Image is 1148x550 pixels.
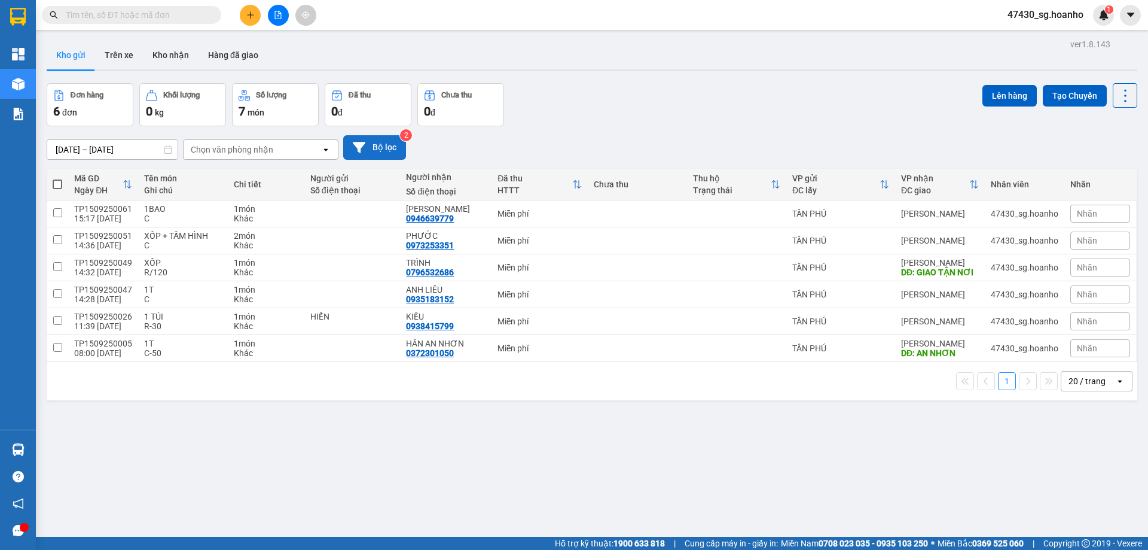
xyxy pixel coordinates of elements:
div: 0796532686 [406,268,454,277]
div: Tên hàng: 1BAO ( : 1 ) [10,77,173,92]
div: 1BAO [144,204,222,214]
button: Kho nhận [143,41,199,69]
button: Khối lượng0kg [139,83,226,126]
button: aim [295,5,316,26]
div: 11:39 [DATE] [74,321,132,331]
button: file-add [268,5,289,26]
strong: 1900 633 818 [613,539,665,548]
span: message [13,525,24,536]
div: [PERSON_NAME] [901,209,979,218]
span: đ [430,108,435,117]
button: Đã thu0đ [325,83,411,126]
span: kg [155,108,164,117]
div: TP1509250049 [74,258,132,268]
span: món [248,108,264,117]
div: 14:28 [DATE] [74,294,132,304]
th: Toggle SortBy [786,169,895,200]
span: | [1033,537,1034,550]
strong: 0369 525 060 [972,539,1024,548]
div: Miễn phí [497,236,582,245]
div: TP1509250047 [74,285,132,294]
div: Miễn phí [497,209,582,218]
div: VP nhận [901,174,969,183]
div: Khác [234,321,298,331]
div: Đơn hàng [71,91,103,99]
div: 47430_sg.hoanho [991,236,1058,245]
div: 08:00 [DATE] [74,348,132,358]
div: Đã thu [349,91,371,99]
div: ĐC giao [901,186,969,195]
span: question-circle [13,471,24,482]
th: Toggle SortBy [687,169,786,200]
span: search [50,11,58,19]
th: Toggle SortBy [895,169,985,200]
div: Miễn phí [497,263,582,272]
div: Ghi chú [144,186,222,195]
div: Mã GD [74,174,123,183]
img: warehouse-icon [12,78,25,90]
div: Khác [234,348,298,358]
th: Toggle SortBy [68,169,138,200]
button: Đơn hàng6đơn [47,83,133,126]
div: Miễn phí [497,317,582,326]
svg: open [321,145,331,154]
div: 0946639779 [406,214,454,223]
div: Nhân viên [991,180,1058,189]
div: 2 món [234,231,298,241]
div: HIỂN [310,312,395,321]
div: Khác [234,268,298,277]
strong: 0708 023 035 - 0935 103 250 [819,539,928,548]
img: warehouse-icon [12,443,25,456]
div: 0372301050 [406,348,454,358]
div: Nhãn [1070,180,1130,189]
img: logo-vxr [10,8,26,26]
span: Cung cấp máy in - giấy in: [685,537,778,550]
sup: 2 [400,129,412,141]
button: Chưa thu0đ [417,83,504,126]
div: 0973253351 [406,241,454,250]
span: Nhãn [1077,317,1097,326]
span: 1 [1107,5,1111,14]
button: Tạo Chuyến [1043,85,1107,107]
svg: open [1115,376,1125,386]
div: Chọn văn phòng nhận [191,144,273,156]
div: Số điện thoại [310,186,395,195]
div: 14:36 [DATE] [74,241,132,250]
div: Khối lượng [163,91,200,99]
button: Số lượng7món [232,83,319,126]
div: Miễn phí [497,290,582,299]
div: 1 TÚI [144,312,222,321]
span: Nhận: [78,10,106,23]
button: 1 [998,372,1016,390]
div: [PERSON_NAME] [901,290,979,299]
div: [PERSON_NAME] [78,10,173,37]
span: 7 [239,104,245,118]
div: 1 món [234,312,298,321]
div: TÂN PHÚ [792,236,889,245]
span: 6 [53,104,60,118]
div: Tên món [144,174,222,183]
div: TP1509250051 [74,231,132,241]
button: Hàng đã giao [199,41,268,69]
span: 0 [424,104,430,118]
button: Lên hàng [982,85,1037,107]
div: 47430_sg.hoanho [991,263,1058,272]
span: plus [246,11,255,19]
div: Chưa thu [594,180,681,189]
div: TÂN PHÚ [792,290,889,299]
span: Nhãn [1077,290,1097,299]
div: DĐ: GIAO TẬN NƠI [901,268,979,277]
img: icon-new-feature [1098,10,1109,20]
div: 1 món [234,204,298,214]
div: C [144,294,222,304]
th: Toggle SortBy [491,169,588,200]
div: R-30 [144,321,222,331]
div: Khác [234,214,298,223]
img: solution-icon [12,108,25,120]
div: ver 1.8.143 [1070,38,1110,51]
div: Chi tiết [234,180,298,189]
div: Số điện thoại [406,187,486,196]
div: Miễn phí [497,344,582,353]
button: plus [240,5,261,26]
div: 1 món [234,258,298,268]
